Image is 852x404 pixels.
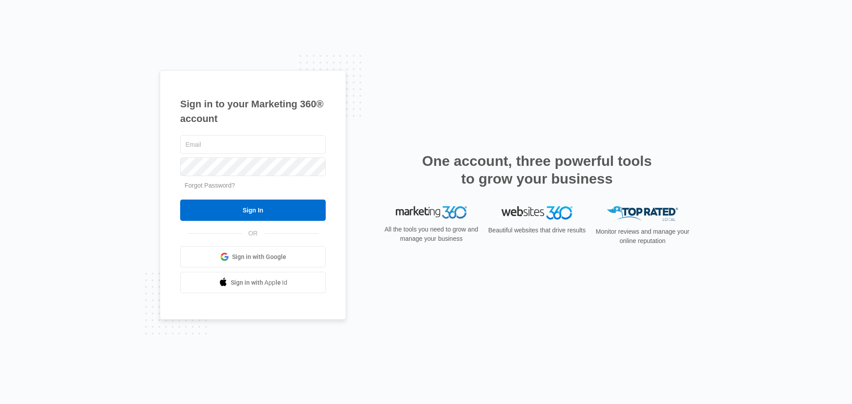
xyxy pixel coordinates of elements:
[382,225,481,243] p: All the tools you need to grow and manage your business
[180,246,326,267] a: Sign in with Google
[242,229,264,238] span: OR
[180,272,326,293] a: Sign in with Apple Id
[487,226,587,235] p: Beautiful websites that drive results
[180,135,326,154] input: Email
[231,278,288,287] span: Sign in with Apple Id
[180,200,326,221] input: Sign In
[396,206,467,219] img: Marketing 360
[185,182,235,189] a: Forgot Password?
[232,252,286,262] span: Sign in with Google
[180,97,326,126] h1: Sign in to your Marketing 360® account
[593,227,692,246] p: Monitor reviews and manage your online reputation
[607,206,678,221] img: Top Rated Local
[501,206,572,219] img: Websites 360
[419,152,655,188] h2: One account, three powerful tools to grow your business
